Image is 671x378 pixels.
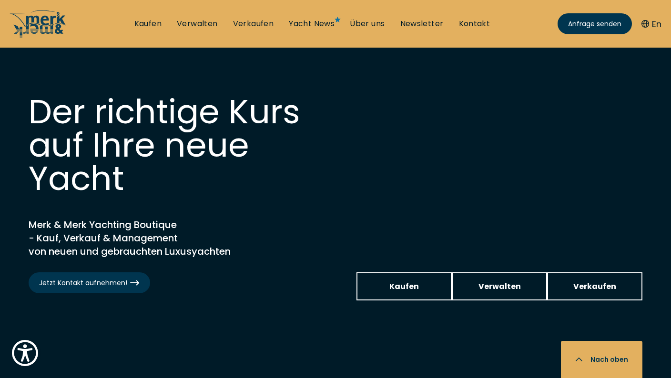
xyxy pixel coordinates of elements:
[134,19,162,29] a: Kaufen
[39,278,140,288] span: Jetzt Kontakt aufnehmen!
[568,19,621,29] span: Anfrage senden
[452,272,547,300] a: Verwalten
[29,95,315,195] h1: Der richtige Kurs auf Ihre neue Yacht
[459,19,490,29] a: Kontakt
[233,19,274,29] a: Verkaufen
[400,19,444,29] a: Newsletter
[29,218,267,258] h2: Merk & Merk Yachting Boutique - Kauf, Verkauf & Management von neuen und gebrauchten Luxusyachten
[558,13,632,34] a: Anfrage senden
[356,272,452,300] a: Kaufen
[641,18,661,30] button: En
[177,19,218,29] a: Verwalten
[289,19,335,29] a: Yacht News
[547,272,642,300] a: Verkaufen
[561,341,642,378] button: Nach oben
[29,272,150,293] a: Jetzt Kontakt aufnehmen!
[573,280,616,292] span: Verkaufen
[350,19,385,29] a: Über uns
[10,338,41,368] button: Show Accessibility Preferences
[478,280,521,292] span: Verwalten
[389,280,419,292] span: Kaufen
